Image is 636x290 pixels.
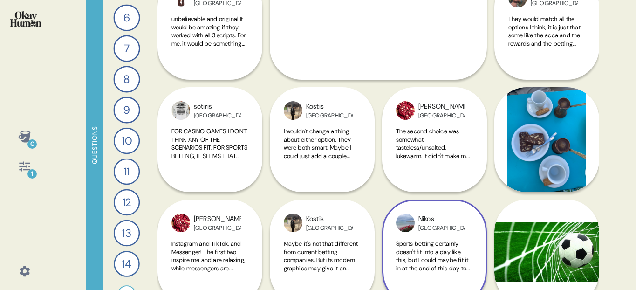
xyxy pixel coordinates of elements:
img: okayhuman.3b1b6348.png [10,11,41,27]
div: [PERSON_NAME] [194,214,241,224]
span: Sports betting certainly doesn't fit into a day like this, but I could maybe fit it in at the end... [396,240,470,289]
span: FOR CASINO GAMES I DON'T THINK ANY OF THE SCENARIOS FIT. FOR SPORTS BETTING, IT SEEMS THAT BOTH C... [171,127,248,184]
div: [GEOGRAPHIC_DATA] [194,112,241,119]
div: sotiris [194,102,241,112]
div: 0 [27,139,37,149]
div: 6 [113,4,140,31]
div: [GEOGRAPHIC_DATA] [418,224,465,232]
div: 7 [113,35,140,62]
img: 418_PROFILE_PICTURE_Screenshot_5.png [396,214,415,232]
span: I wouldn't change a thing about either option. They were both smart. Maybe I could just add a cou... [284,127,360,176]
span: They would match all the options I think, it is just that some like the acca and the rewards and ... [508,15,581,64]
div: 1 [27,169,37,179]
div: [GEOGRAPHIC_DATA] [194,224,241,232]
div: Nikos [418,214,465,224]
img: 538_PROFILE_PICTURE_185152390_10223217478081793_552706077578670053_n.jpg [171,101,190,120]
span: unbelievable and original It would be amazing if they worked with all 3 scripts. For me, it would... [171,15,246,64]
div: 13 [113,220,139,246]
div: [GEOGRAPHIC_DATA] [306,112,353,119]
div: 9 [113,97,140,123]
div: 10 [113,128,139,154]
div: 8 [113,66,140,92]
div: 14 [114,251,140,277]
div: Kostis [306,102,353,112]
div: 12 [113,189,139,215]
img: 453_PROFILE_PICTURE_1000002117.jpg [284,101,302,120]
span: Instagram and TikTok, and Messenger! The first two inspire me and are relaxing, while messengers ... [171,240,246,289]
div: 11 [113,159,139,185]
img: 46_PROFILE_PICTURE_red-velvet-cookies-FI-2.jpg [171,214,190,232]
